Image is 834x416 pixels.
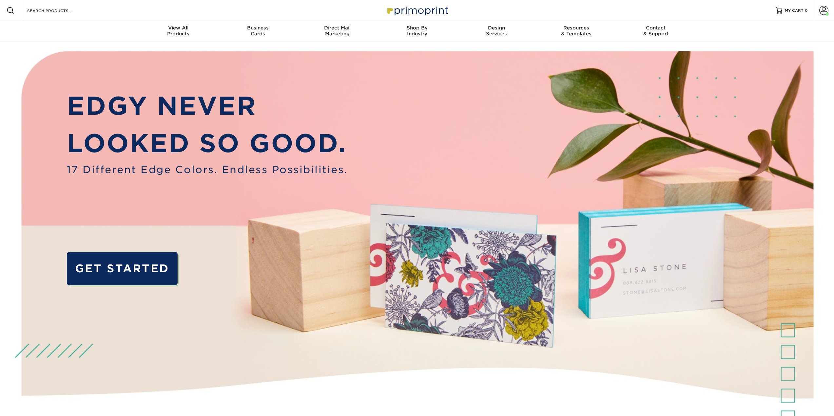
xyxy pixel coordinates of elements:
a: GET STARTED [67,252,178,285]
a: Resources& Templates [536,21,616,42]
span: Direct Mail [298,25,377,31]
a: Contact& Support [616,21,696,42]
img: Primoprint [384,3,450,17]
div: Industry [377,25,457,37]
div: & Support [616,25,696,37]
span: Resources [536,25,616,31]
span: Contact [616,25,696,31]
div: Cards [218,25,298,37]
div: Services [457,25,536,37]
p: LOOKED SO GOOD. [67,125,348,162]
a: View AllProducts [139,21,218,42]
div: & Templates [536,25,616,37]
span: MY CART [785,8,804,13]
span: Business [218,25,298,31]
a: BusinessCards [218,21,298,42]
div: Products [139,25,218,37]
span: Design [457,25,536,31]
a: DesignServices [457,21,536,42]
p: EDGY NEVER [67,87,348,125]
span: Shop By [377,25,457,31]
span: 0 [805,8,808,13]
span: View All [139,25,218,31]
div: Marketing [298,25,377,37]
a: Direct MailMarketing [298,21,377,42]
span: 17 Different Edge Colors. Endless Possibilities. [67,162,348,177]
input: SEARCH PRODUCTS..... [27,7,90,14]
a: Shop ByIndustry [377,21,457,42]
